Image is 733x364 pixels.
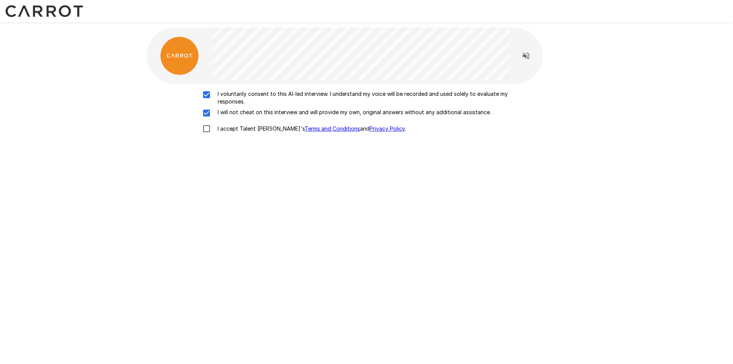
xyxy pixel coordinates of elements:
button: Read questions aloud [518,48,534,63]
p: I accept Talent [PERSON_NAME]'s and . [215,125,406,133]
a: Terms and Conditions [305,125,360,132]
p: I will not cheat on this interview and will provide my own, original answers without any addition... [215,108,491,116]
a: Privacy Policy [370,125,405,132]
img: carrot_logo.png [160,37,199,75]
p: I voluntarily consent to this AI-led interview. I understand my voice will be recorded and used s... [215,90,534,105]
